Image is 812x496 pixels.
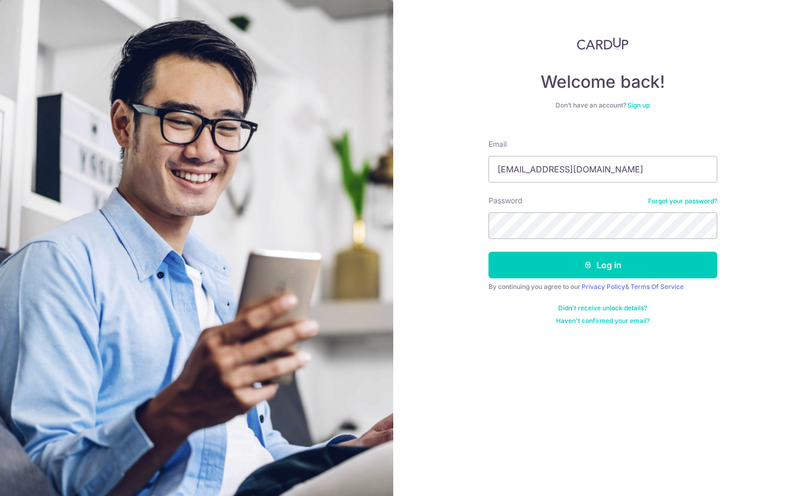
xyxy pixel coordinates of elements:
[488,283,717,291] div: By continuing you agree to our &
[627,101,650,109] a: Sign up
[488,156,717,183] input: Enter your Email
[582,283,625,291] a: Privacy Policy
[488,101,717,110] div: Don’t have an account?
[556,317,650,325] a: Haven't confirmed your email?
[488,252,717,278] button: Log in
[488,139,507,150] label: Email
[488,195,523,206] label: Password
[648,197,717,205] a: Forgot your password?
[577,37,629,50] img: CardUp Logo
[488,71,717,93] h4: Welcome back!
[631,283,684,291] a: Terms Of Service
[558,304,647,312] a: Didn't receive unlock details?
